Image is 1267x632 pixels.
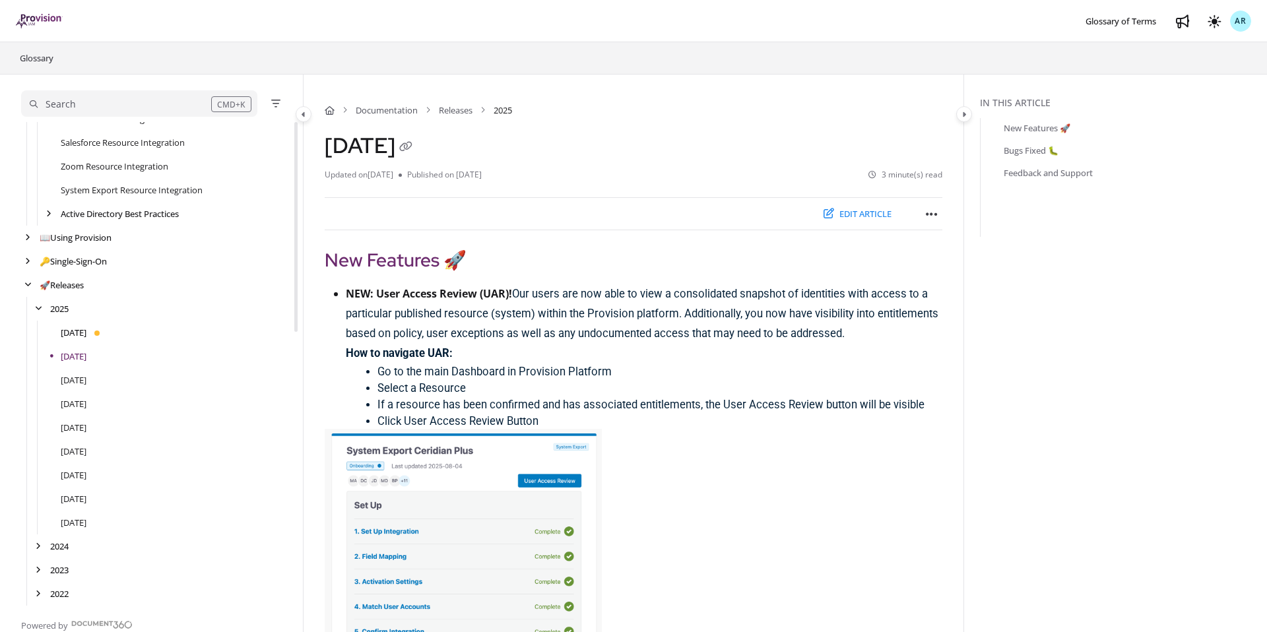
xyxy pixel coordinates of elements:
span: AR [1235,15,1247,28]
span: 📖 [40,232,50,243]
a: Feedback and Support [1004,166,1093,179]
div: Search [46,97,76,111]
strong: How to navigate UAR: [346,347,453,360]
button: Theme options [1204,11,1225,32]
img: Document360 [71,621,133,629]
a: January 2025 [61,516,86,529]
a: Glossary [18,50,55,66]
strong: NEW: [346,286,374,301]
span: 🔑 [40,255,50,267]
button: Search [21,90,257,117]
span: 🚀 [40,279,50,291]
button: AR [1230,11,1251,32]
a: February 2025 [61,492,86,505]
a: Using Provision [40,231,112,244]
h2: New Features 🚀 [325,246,942,274]
div: arrow [32,303,45,315]
span: Go to the main Dashboard in Provision Platform [377,365,612,378]
div: In this article [980,96,1262,110]
div: arrow [32,564,45,577]
a: Bugs Fixed 🐛 [1004,144,1058,157]
span: Select a Resource [377,382,466,395]
a: April 2025 [61,445,86,458]
a: Active Directory Best Practices [61,207,179,220]
a: System Export Resource Integration [61,183,203,197]
button: Category toggle [956,106,972,122]
span: Glossary of Terms [1086,15,1156,27]
a: Whats new [1172,11,1193,32]
li: Published on [DATE] [399,169,482,181]
div: CMD+K [211,96,251,112]
a: 2023 [50,563,69,577]
a: July 2025 [61,373,86,387]
span: Powered by [21,619,68,632]
div: arrow [21,279,34,292]
a: New Features 🚀 [1004,121,1070,135]
h1: [DATE] [325,133,416,158]
a: Zoom Resource Integration [61,160,168,173]
div: arrow [21,232,34,244]
a: 2025 [50,302,69,315]
div: arrow [32,540,45,553]
span: Our users are now able to view a consolidated snapshot of identities with access to a particular ... [346,288,938,340]
div: arrow [42,208,55,220]
button: Article more options [921,203,942,224]
li: 3 minute(s) read [868,169,942,181]
a: Salesforce Resource Integration [61,136,185,149]
a: 2022 [50,587,69,600]
a: August 2025 [61,350,86,363]
div: arrow [32,588,45,600]
a: Project logo [16,14,63,29]
img: brand logo [16,14,63,28]
li: Updated on [DATE] [325,169,399,181]
a: Single-Sign-On [40,255,107,268]
a: September 2025 [61,326,86,339]
a: Releases [439,104,472,117]
strong: User Access Review (UAR)! [376,286,512,301]
span: If a resource has been confirmed and has associated entitlements, the User Access Review button w... [377,398,925,411]
a: June 2025 [61,397,86,410]
button: Copy link of August 2025 [395,137,416,158]
div: arrow [21,255,34,268]
a: 2024 [50,540,69,553]
a: Powered by Document360 - opens in a new tab [21,616,133,632]
a: March 2025 [61,468,86,482]
a: May 2025 [61,421,86,434]
button: Edit article [815,203,900,225]
a: Documentation [356,104,418,117]
span: Click User Access Review Button [377,415,538,427]
span: 2025 [494,104,512,117]
button: Category toggle [296,106,311,122]
a: Home [325,104,335,117]
a: Releases [40,278,84,292]
button: Filter [268,96,284,111]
